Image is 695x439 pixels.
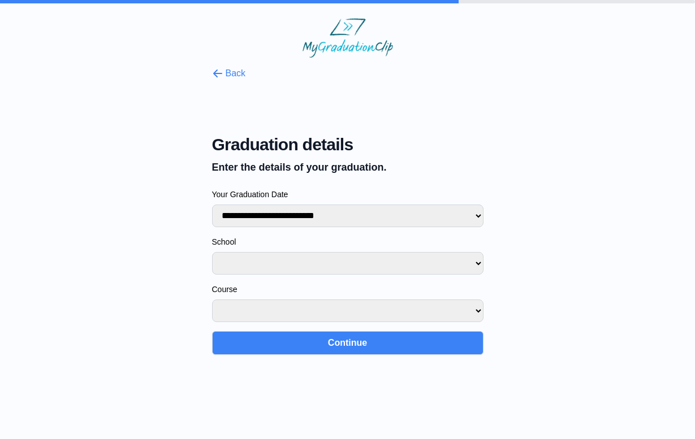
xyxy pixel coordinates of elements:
label: School [212,236,484,247]
button: Back [212,67,246,80]
label: Your Graduation Date [212,189,484,200]
span: Graduation details [212,134,484,155]
img: MyGraduationClip [303,18,393,58]
label: Course [212,284,484,295]
button: Continue [212,331,484,355]
p: Enter the details of your graduation. [212,159,484,175]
